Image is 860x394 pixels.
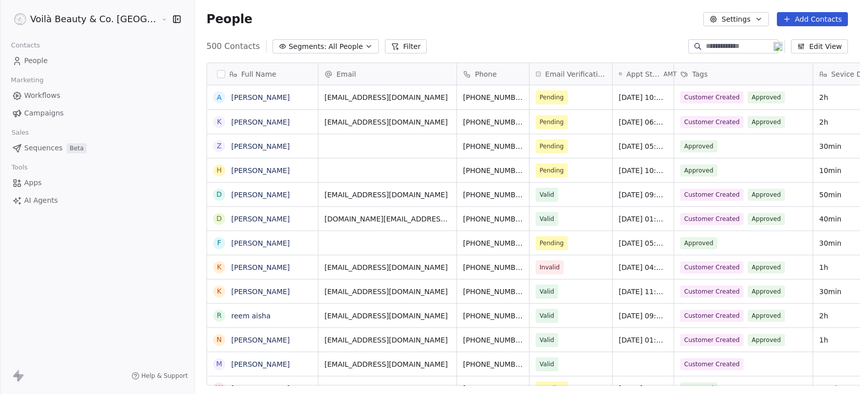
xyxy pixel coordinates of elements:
a: [PERSON_NAME] [231,239,290,247]
span: Pending [540,383,564,393]
span: Customer Created [680,334,744,346]
div: A [217,92,222,103]
span: Valid [540,311,554,321]
span: [EMAIL_ADDRESS][DOMAIN_NAME] [324,262,450,272]
a: [PERSON_NAME] [231,263,290,271]
span: Customer Created [680,261,744,273]
div: Email [318,63,456,85]
span: Appt Start Date Time [626,69,661,79]
span: [DATE] 04:50 PM [619,262,668,272]
span: [EMAIL_ADDRESS][DOMAIN_NAME] [324,190,450,200]
a: Campaigns [8,105,186,122]
span: Tools [7,160,32,175]
span: [PHONE_NUMBER] [463,311,523,321]
button: Filter [385,39,427,53]
span: [DATE] 01:20 AM [619,214,668,224]
div: W [216,383,223,393]
a: [PERSON_NAME] [231,288,290,296]
div: Phone [457,63,529,85]
span: [PHONE_NUMBER] [463,287,523,297]
span: Approved [680,237,717,249]
span: Approved [748,91,785,103]
div: M [216,359,222,369]
button: Settings [703,12,768,26]
span: [PHONE_NUMBER] [463,214,523,224]
a: [PERSON_NAME] [231,336,290,344]
span: People [207,12,252,27]
span: [PHONE_NUMBER] [463,238,523,248]
a: Apps [8,175,186,191]
span: Pending [540,165,564,176]
div: grid [207,85,318,386]
a: [PERSON_NAME] [231,142,290,150]
span: Approved [748,286,785,298]
span: [DATE] 01:00 AM [619,335,668,345]
span: Customer Created [680,310,744,322]
span: Help & Support [142,372,188,380]
span: All People [328,41,363,52]
span: Approved [680,164,717,177]
span: People [24,55,48,66]
span: 500 Contacts [207,40,260,52]
span: Phone [475,69,497,79]
span: Customer Created [680,189,744,201]
span: Beta [67,143,87,153]
span: [EMAIL_ADDRESS][DOMAIN_NAME] [324,92,450,102]
span: [DATE] 09:30 PM [619,311,668,321]
span: Approved [748,261,785,273]
span: Invalid [540,262,560,272]
span: Approved [680,140,717,152]
span: Customer Created [680,286,744,298]
span: [PHONE_NUMBER] [463,383,523,393]
a: [PERSON_NAME] [231,93,290,101]
div: r [217,310,222,321]
a: People [8,52,186,69]
span: [DATE] 06:00 PM [619,117,668,127]
img: 19.png [773,42,782,51]
span: Sales [7,125,33,140]
span: [PHONE_NUMBER] [463,262,523,272]
span: Approved [748,310,785,322]
a: [PERSON_NAME] [231,384,290,392]
span: [DATE] 11:00 PM [619,287,668,297]
span: [PHONE_NUMBER] [463,117,523,127]
span: Valid [540,287,554,297]
img: Voila_Beauty_And_Co_Logo.png [14,13,26,25]
span: Customer Created [680,358,744,370]
span: Approved [748,334,785,346]
span: Contacts [7,38,44,53]
span: [DATE] 10:45 PM [619,165,668,176]
span: Approved [748,213,785,225]
span: Campaigns [24,108,63,119]
span: Segments: [289,41,326,52]
div: K [217,117,221,127]
span: [DATE] 09:10 PM [619,190,668,200]
a: SequencesBeta [8,140,186,156]
div: Appt Start Date TimeAMT [613,63,674,85]
a: AI Agents [8,192,186,209]
span: Customer Created [680,213,744,225]
span: [PHONE_NUMBER] [463,165,523,176]
span: AMT [664,70,677,78]
span: Valid [540,214,554,224]
div: F [217,238,221,248]
span: Email [337,69,356,79]
span: Pending [540,117,564,127]
span: Valid [540,190,554,200]
a: [PERSON_NAME] [231,191,290,199]
div: K [217,262,221,272]
span: Sequences [24,143,62,153]
span: [EMAIL_ADDRESS][DOMAIN_NAME] [324,311,450,321]
a: Help & Support [131,372,188,380]
span: [DATE] 05:30 PM [619,141,668,151]
button: Voilà Beauty & Co. [GEOGRAPHIC_DATA] [12,11,154,28]
a: Workflows [8,87,186,104]
span: AI Agents [24,195,58,206]
span: [PHONE_NUMBER] [463,92,523,102]
div: Email Verification Status [530,63,612,85]
span: Valid [540,359,554,369]
span: Customer Created [680,116,744,128]
span: [DATE] 10:00 PM [619,92,668,102]
span: [DOMAIN_NAME][EMAIL_ADDRESS][DOMAIN_NAME] [324,214,450,224]
span: Pending [540,238,564,248]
